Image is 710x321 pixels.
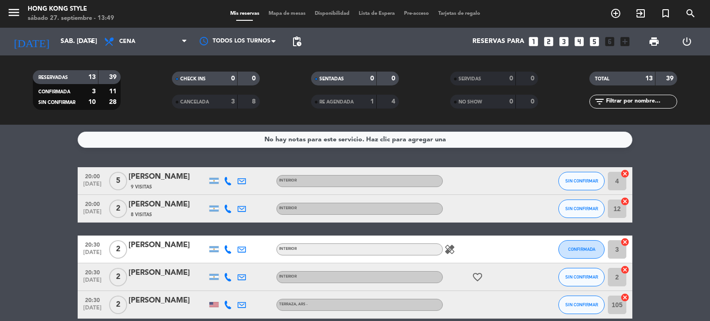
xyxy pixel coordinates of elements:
[620,169,630,178] i: cancel
[620,293,630,302] i: cancel
[81,170,104,181] span: 20:00
[558,172,605,190] button: SIN CONFIRMAR
[38,100,75,105] span: SIN CONFIRMAR
[558,36,570,48] i: looks_3
[129,199,207,211] div: [PERSON_NAME]
[594,96,605,107] i: filter_list
[392,75,397,82] strong: 0
[81,209,104,219] span: [DATE]
[81,239,104,249] span: 20:30
[610,8,621,19] i: add_circle_outline
[370,98,374,105] strong: 1
[38,75,68,80] span: RESERVADAS
[279,275,297,279] span: INTERIOR
[81,277,104,288] span: [DATE]
[109,296,127,314] span: 2
[86,36,97,47] i: arrow_drop_down
[129,171,207,183] div: [PERSON_NAME]
[620,265,630,274] i: cancel
[92,88,96,95] strong: 3
[531,75,536,82] strong: 0
[81,181,104,192] span: [DATE]
[619,36,631,48] i: add_box
[531,98,536,105] strong: 0
[129,239,207,251] div: [PERSON_NAME]
[7,6,21,19] i: menu
[509,75,513,82] strong: 0
[131,183,152,191] span: 9 Visitas
[558,200,605,218] button: SIN CONFIRMAR
[595,77,609,81] span: TOTAL
[604,36,616,48] i: looks_6
[81,249,104,260] span: [DATE]
[180,77,206,81] span: CHECK INS
[472,38,524,45] span: Reservas para
[252,75,257,82] strong: 0
[670,28,703,55] div: LOG OUT
[565,178,598,183] span: SIN CONFIRMAR
[459,77,481,81] span: SERVIDAS
[279,303,307,306] span: TERRAZA
[88,74,96,80] strong: 13
[291,36,302,47] span: pending_actions
[399,11,434,16] span: Pre-acceso
[81,266,104,277] span: 20:30
[319,77,344,81] span: SENTADAS
[81,305,104,315] span: [DATE]
[109,74,118,80] strong: 39
[109,240,127,259] span: 2
[660,8,671,19] i: turned_in_not
[434,11,485,16] span: Tarjetas de regalo
[543,36,555,48] i: looks_two
[649,36,660,47] span: print
[605,97,677,107] input: Filtrar por nombre...
[129,267,207,279] div: [PERSON_NAME]
[131,211,152,218] span: 8 Visitas
[81,294,104,305] span: 20:30
[685,8,696,19] i: search
[296,303,307,306] span: , ARS -
[38,90,70,94] span: CONFIRMADA
[28,14,114,23] div: sábado 27. septiembre - 13:49
[7,31,56,52] i: [DATE]
[264,11,310,16] span: Mapa de mesas
[7,6,21,23] button: menu
[558,296,605,314] button: SIN CONFIRMAR
[565,206,598,211] span: SIN CONFIRMAR
[565,302,598,307] span: SIN CONFIRMAR
[109,88,118,95] strong: 11
[565,274,598,279] span: SIN CONFIRMAR
[264,134,446,145] div: No hay notas para este servicio. Haz clic para agregar una
[88,99,96,105] strong: 10
[568,247,595,252] span: CONFIRMADA
[681,36,692,47] i: power_settings_new
[279,179,297,182] span: INTERIOR
[459,100,482,104] span: NO SHOW
[472,272,483,283] i: favorite_border
[252,98,257,105] strong: 8
[310,11,354,16] span: Disponibilidad
[226,11,264,16] span: Mis reservas
[279,206,297,210] span: INTERIOR
[119,38,135,45] span: Cena
[635,8,646,19] i: exit_to_app
[558,240,605,259] button: CONFIRMADA
[231,75,235,82] strong: 0
[109,99,118,105] strong: 28
[392,98,397,105] strong: 4
[354,11,399,16] span: Lista de Espera
[666,75,675,82] strong: 39
[527,36,539,48] i: looks_one
[129,295,207,307] div: [PERSON_NAME]
[231,98,235,105] strong: 3
[81,198,104,209] span: 20:00
[109,172,127,190] span: 5
[444,244,455,255] i: healing
[645,75,653,82] strong: 13
[109,200,127,218] span: 2
[620,237,630,247] i: cancel
[620,197,630,206] i: cancel
[319,100,354,104] span: RE AGENDADA
[370,75,374,82] strong: 0
[558,268,605,286] button: SIN CONFIRMAR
